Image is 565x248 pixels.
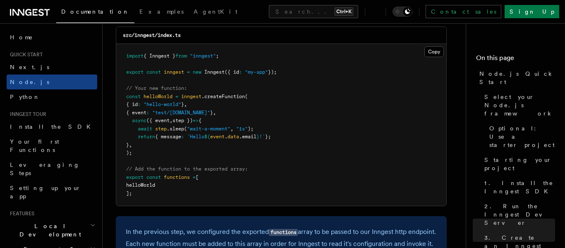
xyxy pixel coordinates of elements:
[393,7,412,17] button: Toggle dark mode
[181,134,184,140] span: :
[132,118,146,123] span: async
[187,69,190,75] span: =
[269,229,298,236] code: functions
[7,222,90,238] span: Local Development
[126,166,248,172] span: // Add the function to the exported array:
[7,30,97,45] a: Home
[7,60,97,75] a: Next.js
[170,118,172,123] span: ,
[481,176,555,199] a: 1. Install the Inngest SDK
[126,94,141,99] span: const
[164,174,190,180] span: functions
[144,53,175,59] span: { Inngest }
[193,69,201,75] span: new
[225,134,227,140] span: .
[484,93,555,118] span: Select your Node.js framework
[126,101,138,107] span: { id
[269,5,358,18] button: Search...Ctrl+K
[126,53,144,59] span: import
[7,119,97,134] a: Install the SDK
[187,126,230,132] span: "wait-a-moment"
[7,181,97,204] a: Setting up your app
[146,118,170,123] span: ({ event
[481,152,555,176] a: Starting your project
[146,110,149,116] span: :
[7,210,34,217] span: Features
[194,8,237,15] span: AgentKit
[10,123,96,130] span: Install the SDK
[7,134,97,157] a: Your first Functions
[265,134,271,140] span: };
[56,2,134,23] a: Documentation
[175,53,187,59] span: from
[126,110,146,116] span: { event
[479,70,555,86] span: Node.js Quick Start
[126,174,144,180] span: export
[175,94,178,99] span: =
[204,69,225,75] span: Inngest
[505,5,559,18] a: Sign Up
[184,101,187,107] span: ,
[484,202,555,227] span: 2. Run the Inngest Dev Server
[7,219,97,242] button: Local Development
[155,134,181,140] span: { message
[484,179,555,195] span: 1. Install the Inngest SDK
[126,142,129,148] span: }
[245,94,248,99] span: (
[268,69,277,75] span: });
[134,2,189,22] a: Examples
[239,134,256,140] span: .email
[61,8,129,15] span: Documentation
[129,142,132,148] span: ,
[486,121,555,152] a: Optional: Use a starter project
[201,94,245,99] span: .createFunction
[193,118,199,123] span: =>
[213,110,216,116] span: ,
[126,182,155,188] span: helloWorld
[126,150,132,156] span: );
[476,53,555,66] h4: On this page
[10,185,81,200] span: Setting up your app
[424,46,444,57] button: Copy
[193,174,196,180] span: =
[144,94,172,99] span: helloWorld
[239,69,242,75] span: :
[210,134,225,140] span: event
[139,8,184,15] span: Examples
[126,85,187,91] span: // Your new function:
[227,134,239,140] span: data
[225,69,239,75] span: ({ id
[481,199,555,230] a: 2. Run the Inngest Dev Server
[236,126,248,132] span: "1s"
[10,33,33,41] span: Home
[10,138,59,153] span: Your first Functions
[7,75,97,89] a: Node.js
[259,134,265,140] span: !`
[10,64,49,70] span: Next.js
[245,69,268,75] span: "my-app"
[204,134,210,140] span: ${
[335,7,353,16] kbd: Ctrl+K
[184,126,187,132] span: (
[172,118,193,123] span: step })
[181,94,201,99] span: inngest
[189,2,242,22] a: AgentKit
[146,174,161,180] span: const
[489,124,555,149] span: Optional: Use a starter project
[167,126,184,132] span: .sleep
[10,94,40,100] span: Python
[190,53,216,59] span: "inngest"
[484,156,555,172] span: Starting your project
[152,110,210,116] span: "test/[DOMAIN_NAME]"
[138,101,141,107] span: :
[181,101,184,107] span: }
[7,157,97,181] a: Leveraging Steps
[126,69,144,75] span: export
[230,126,233,132] span: ,
[216,53,219,59] span: ;
[144,101,181,107] span: "hello-world"
[426,5,501,18] a: Contact sales
[476,66,555,89] a: Node.js Quick Start
[210,110,213,116] span: }
[164,69,184,75] span: inngest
